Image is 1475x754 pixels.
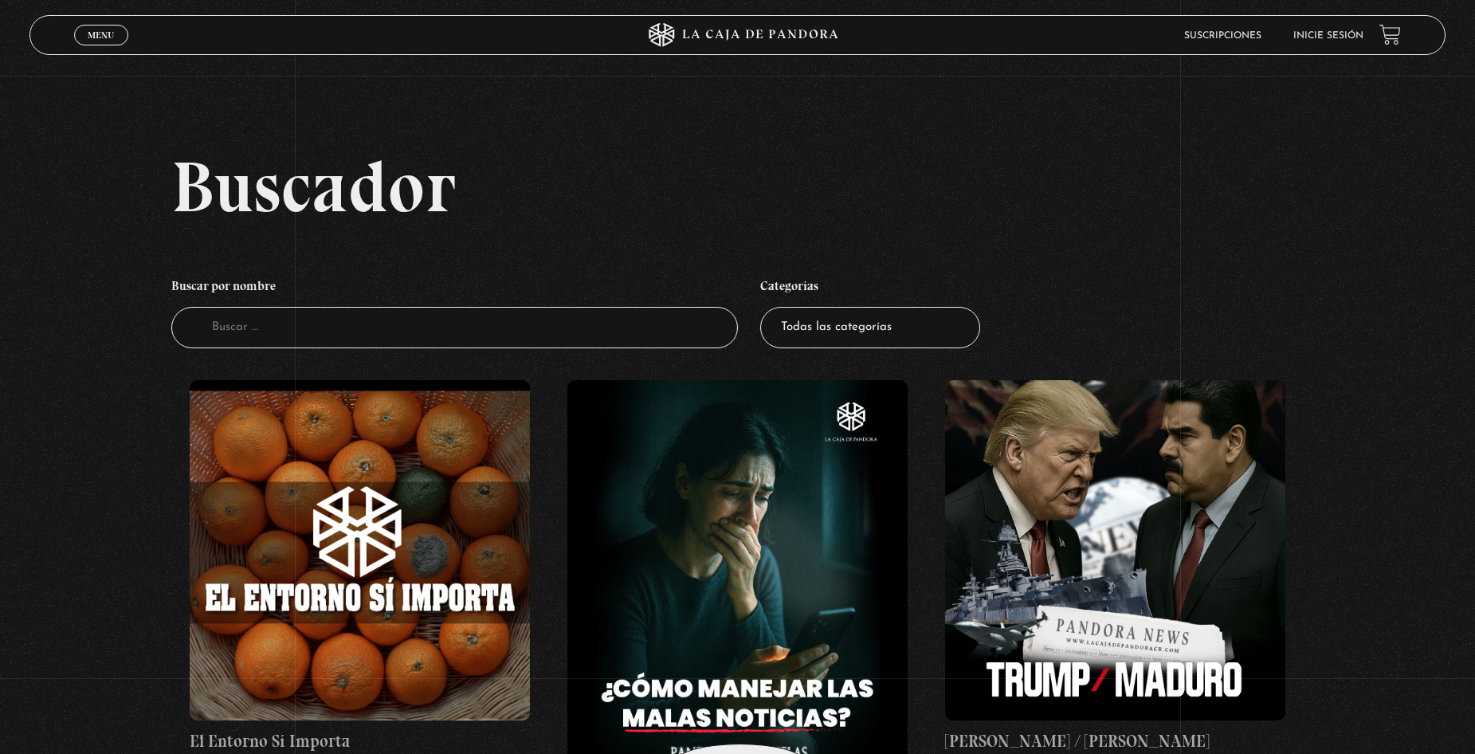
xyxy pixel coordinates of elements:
h2: Buscador [171,151,1446,222]
a: View your shopping cart [1379,24,1401,45]
h4: Buscar por nombre [171,270,738,307]
a: Inicie sesión [1293,31,1363,41]
a: El Entorno Sí Importa [190,380,529,753]
span: Cerrar [82,44,120,55]
span: Menu [88,30,114,40]
h4: [PERSON_NAME] / [PERSON_NAME] [945,728,1285,754]
a: Suscripciones [1184,31,1261,41]
a: [PERSON_NAME] / [PERSON_NAME] [945,380,1285,753]
h4: Categorías [760,270,980,307]
h4: El Entorno Sí Importa [190,728,529,754]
